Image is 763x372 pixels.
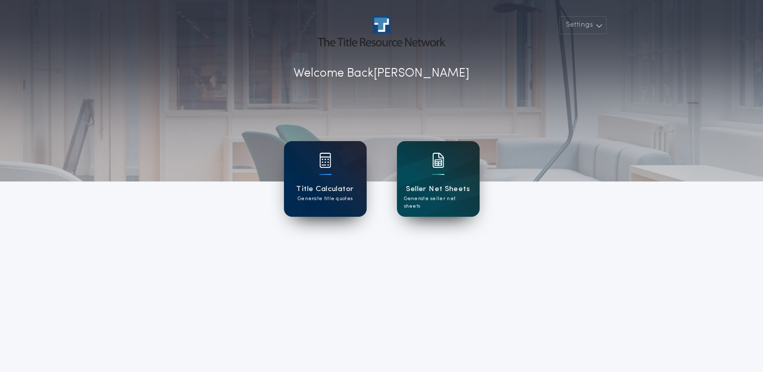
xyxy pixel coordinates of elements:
p: Generate seller net sheets [404,195,473,210]
p: Generate title quotes [298,195,353,203]
a: card iconSeller Net SheetsGenerate seller net sheets [397,141,480,217]
a: card iconTitle CalculatorGenerate title quotes [284,141,367,217]
img: account-logo [318,16,445,46]
h1: Seller Net Sheets [406,183,470,195]
button: Settings [559,16,607,34]
img: card icon [319,153,331,168]
img: card icon [432,153,444,168]
p: Welcome Back [PERSON_NAME] [294,65,469,83]
h1: Title Calculator [296,183,354,195]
